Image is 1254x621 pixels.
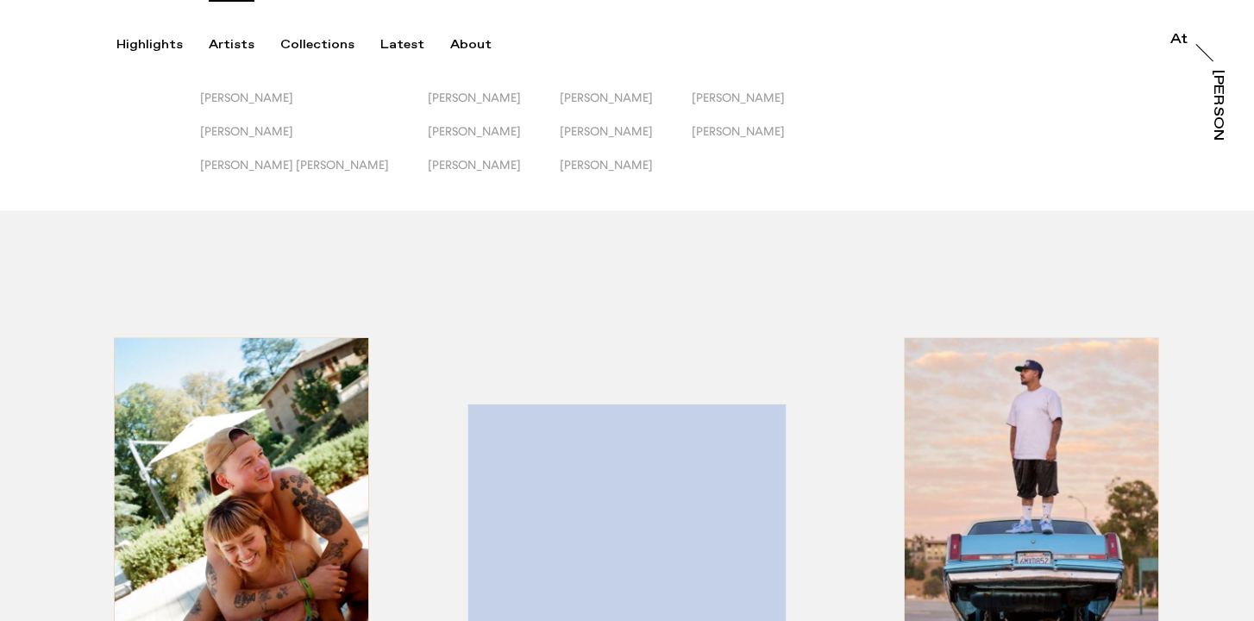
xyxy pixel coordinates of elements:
[428,124,521,138] span: [PERSON_NAME]
[200,91,428,124] button: [PERSON_NAME]
[450,37,492,53] div: About
[560,124,692,158] button: [PERSON_NAME]
[380,37,450,53] button: Latest
[200,158,428,191] button: [PERSON_NAME] [PERSON_NAME]
[280,37,354,53] div: Collections
[560,158,653,172] span: [PERSON_NAME]
[428,158,560,191] button: [PERSON_NAME]
[450,37,517,53] button: About
[428,91,560,124] button: [PERSON_NAME]
[200,158,389,172] span: [PERSON_NAME] [PERSON_NAME]
[209,37,280,53] button: Artists
[1211,70,1225,203] div: [PERSON_NAME]
[1207,70,1225,141] a: [PERSON_NAME]
[209,37,254,53] div: Artists
[692,124,824,158] button: [PERSON_NAME]
[692,91,824,124] button: [PERSON_NAME]
[200,124,428,158] button: [PERSON_NAME]
[200,124,293,138] span: [PERSON_NAME]
[560,158,692,191] button: [PERSON_NAME]
[428,124,560,158] button: [PERSON_NAME]
[116,37,183,53] div: Highlights
[116,37,209,53] button: Highlights
[428,91,521,104] span: [PERSON_NAME]
[560,91,653,104] span: [PERSON_NAME]
[428,158,521,172] span: [PERSON_NAME]
[560,91,692,124] button: [PERSON_NAME]
[1170,33,1188,50] a: At
[380,37,424,53] div: Latest
[692,124,785,138] span: [PERSON_NAME]
[692,91,785,104] span: [PERSON_NAME]
[560,124,653,138] span: [PERSON_NAME]
[200,91,293,104] span: [PERSON_NAME]
[280,37,380,53] button: Collections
